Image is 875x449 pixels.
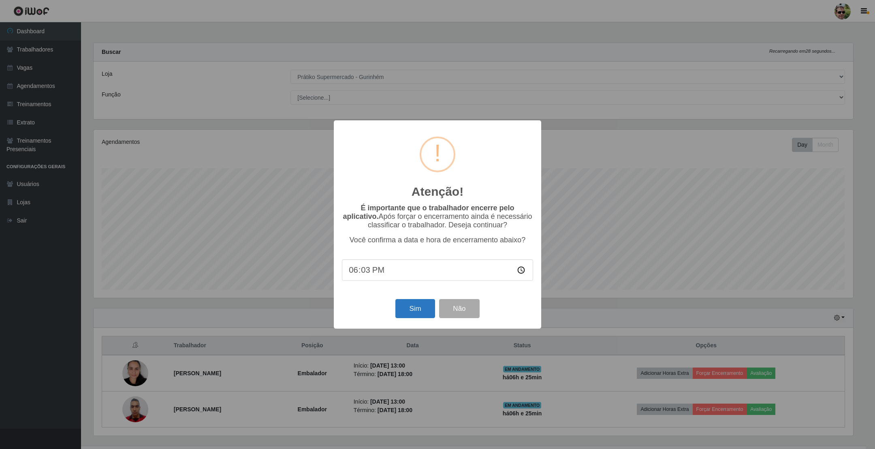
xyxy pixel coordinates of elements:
button: Sim [395,299,435,318]
button: Não [439,299,479,318]
b: É importante que o trabalhador encerre pelo aplicativo. [343,204,514,220]
p: Após forçar o encerramento ainda é necessário classificar o trabalhador. Deseja continuar? [342,204,533,229]
h2: Atenção! [412,184,463,199]
p: Você confirma a data e hora de encerramento abaixo? [342,236,533,244]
